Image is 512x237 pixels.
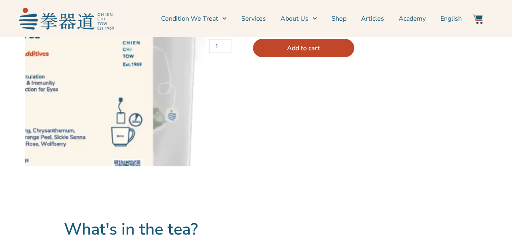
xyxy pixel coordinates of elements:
[161,9,227,29] a: Condition We Treat
[253,39,354,57] button: Add to cart
[440,14,462,23] span: English
[440,9,462,29] a: English
[209,39,231,53] input: Product quantity
[399,9,426,29] a: Academy
[331,9,346,29] a: Shop
[473,14,482,24] img: Website Icon-03
[118,9,462,29] nav: Menu
[361,9,384,29] a: Articles
[280,9,317,29] a: About Us
[241,9,266,29] a: Services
